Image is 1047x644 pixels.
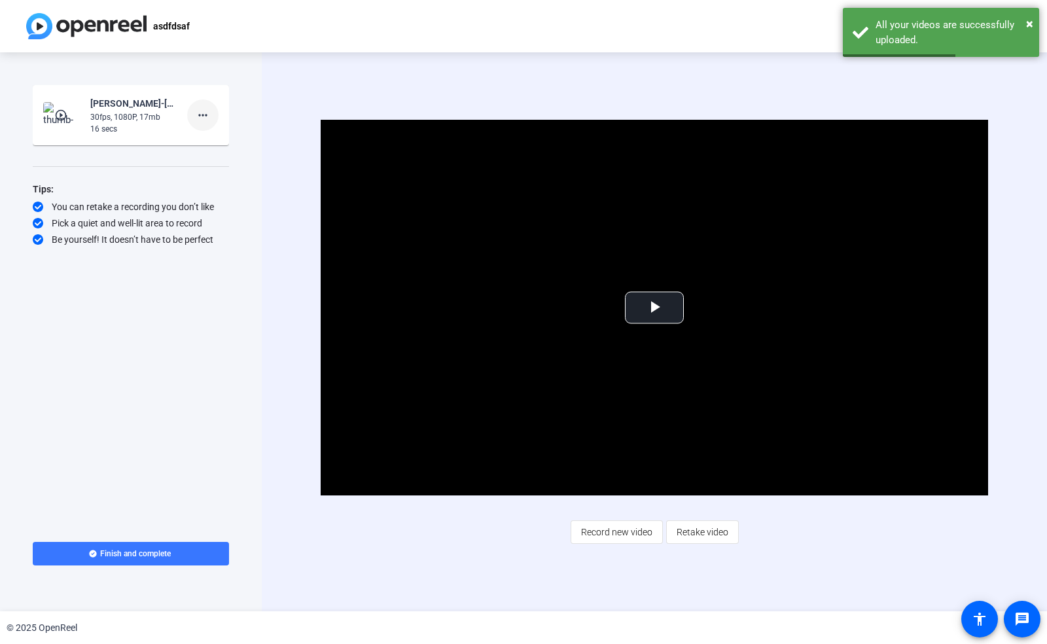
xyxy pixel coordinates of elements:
div: Tips: [33,181,229,197]
p: asdfdsaf [153,18,190,34]
div: You can retake a recording you don’t like [33,200,229,213]
div: 30fps, 1080P, 17mb [90,111,178,123]
span: Retake video [677,520,728,545]
img: OpenReel logo [26,13,147,39]
button: Record new video [571,520,663,544]
div: [PERSON_NAME]-[DATE]- 2025-asdfdsaf-1758124498181-webcam [90,96,178,111]
div: All your videos are successfully uploaded. [876,18,1029,47]
mat-icon: play_circle_outline [54,109,70,122]
mat-icon: accessibility [972,611,987,627]
button: Play Video [625,292,684,324]
div: Pick a quiet and well-lit area to record [33,217,229,230]
mat-icon: message [1014,611,1030,627]
button: Finish and complete [33,542,229,565]
span: Finish and complete [100,548,171,559]
div: Be yourself! It doesn’t have to be perfect [33,233,229,246]
div: © 2025 OpenReel [7,621,77,635]
img: thumb-nail [43,102,82,128]
span: × [1026,16,1033,31]
div: Video Player [321,120,988,495]
span: Record new video [581,520,652,545]
div: 16 secs [90,123,178,135]
button: Close [1026,14,1033,33]
mat-icon: more_horiz [195,107,211,123]
button: Retake video [666,520,739,544]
